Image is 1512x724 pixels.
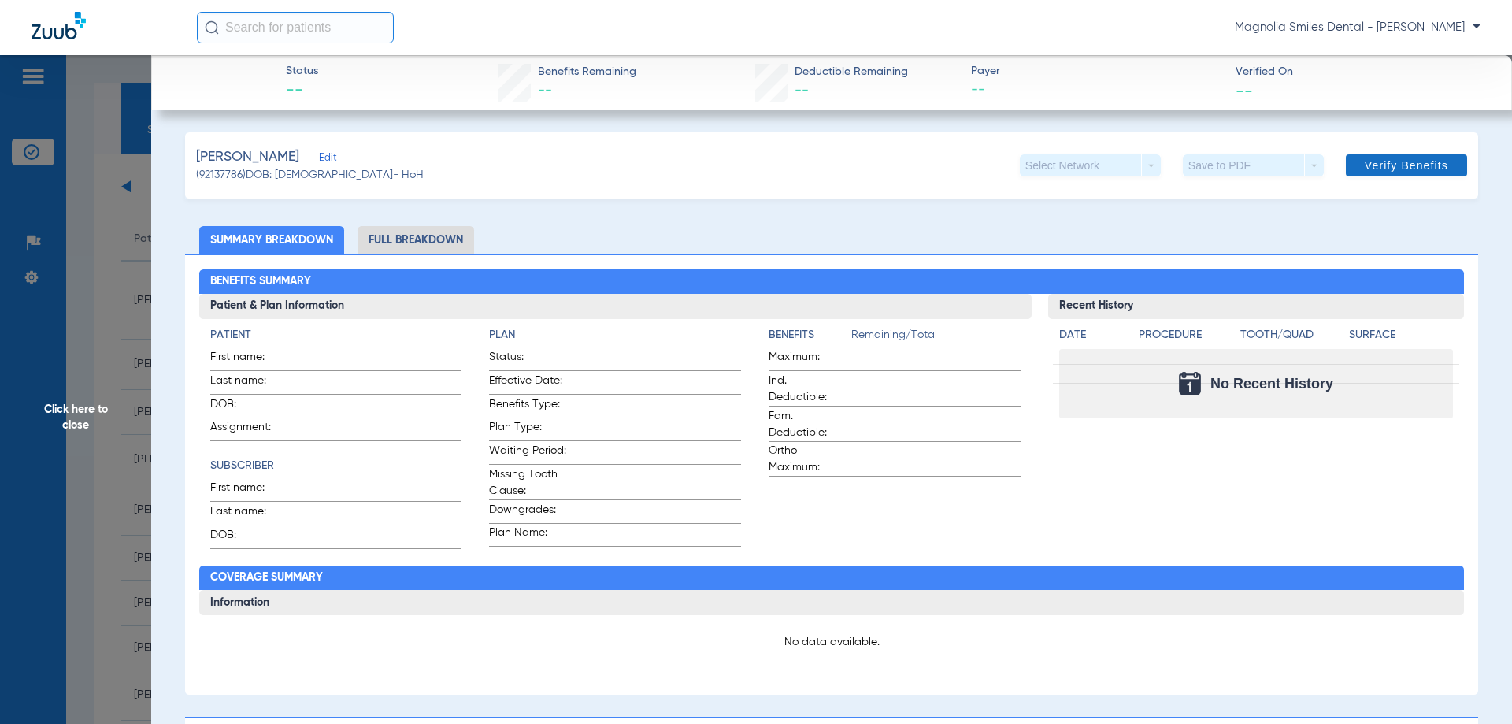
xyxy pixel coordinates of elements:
[210,327,462,343] h4: Patient
[31,12,86,39] img: Zuub Logo
[197,12,394,43] input: Search for patients
[1349,327,1453,343] h4: Surface
[1236,64,1487,80] span: Verified On
[1048,294,1465,319] h3: Recent History
[769,327,851,343] h4: Benefits
[1365,159,1448,172] span: Verify Benefits
[1059,327,1125,349] app-breakdown-title: Date
[196,147,299,167] span: [PERSON_NAME]
[199,226,344,254] li: Summary Breakdown
[851,327,1021,349] span: Remaining/Total
[210,373,287,394] span: Last name:
[210,458,462,474] h4: Subscriber
[769,408,846,441] span: Fam. Deductible:
[489,396,566,418] span: Benefits Type:
[210,634,1454,650] p: No data available.
[286,63,318,80] span: Status
[1210,376,1333,392] span: No Recent History
[1139,327,1235,349] app-breakdown-title: Procedure
[489,327,741,343] h4: Plan
[199,590,1465,615] h3: Information
[1059,327,1125,343] h4: Date
[489,525,566,546] span: Plan Name:
[1346,154,1467,176] button: Verify Benefits
[489,443,566,464] span: Waiting Period:
[538,64,636,80] span: Benefits Remaining
[1236,82,1253,98] span: --
[538,84,552,98] span: --
[489,502,566,523] span: Downgrades:
[1349,327,1453,349] app-breakdown-title: Surface
[1240,327,1344,349] app-breakdown-title: Tooth/Quad
[210,396,287,418] span: DOB:
[1433,648,1512,724] iframe: Chat Widget
[319,152,333,167] span: Edit
[1240,327,1344,343] h4: Tooth/Quad
[489,419,566,440] span: Plan Type:
[971,80,1222,100] span: --
[489,466,566,499] span: Missing Tooth Clause:
[205,20,219,35] img: Search Icon
[795,64,908,80] span: Deductible Remaining
[286,80,318,102] span: --
[1139,327,1235,343] h4: Procedure
[210,503,287,525] span: Last name:
[199,269,1465,295] h2: Benefits Summary
[769,349,846,370] span: Maximum:
[199,566,1465,591] h2: Coverage Summary
[199,294,1032,319] h3: Patient & Plan Information
[769,327,851,349] app-breakdown-title: Benefits
[358,226,474,254] li: Full Breakdown
[1235,20,1480,35] span: Magnolia Smiles Dental - [PERSON_NAME]
[795,84,809,98] span: --
[769,443,846,476] span: Ortho Maximum:
[196,167,424,184] span: (92137786) DOB: [DEMOGRAPHIC_DATA] - HoH
[1179,372,1201,395] img: Calendar
[769,373,846,406] span: Ind. Deductible:
[489,349,566,370] span: Status:
[210,527,287,548] span: DOB:
[489,373,566,394] span: Effective Date:
[971,63,1222,80] span: Payer
[210,419,287,440] span: Assignment:
[210,480,287,501] span: First name:
[210,349,287,370] span: First name:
